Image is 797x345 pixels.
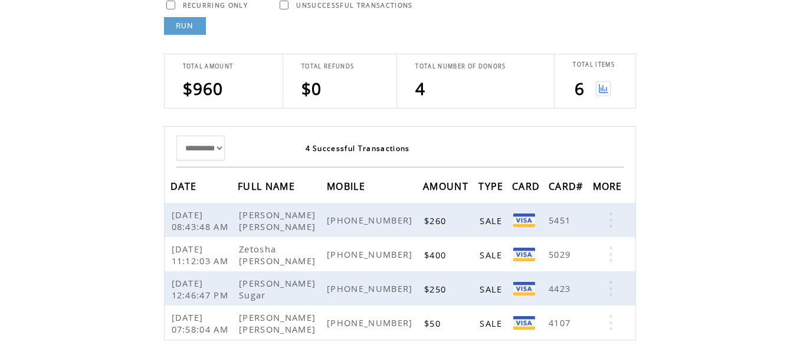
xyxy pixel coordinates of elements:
span: 5451 [549,214,573,226]
a: CARD# [549,182,586,189]
span: TOTAL AMOUNT [183,63,234,70]
span: TOTAL ITEMS [573,61,615,68]
span: $50 [424,317,444,329]
span: $250 [424,283,449,295]
span: [PHONE_NUMBER] [327,248,416,260]
span: [DATE] 11:12:03 AM [172,243,232,267]
span: 4 [415,77,425,100]
span: FULL NAME [238,177,298,199]
span: RECURRING ONLY [183,1,248,9]
span: CARD# [549,177,586,199]
a: AMOUNT [423,182,471,189]
a: TYPE [478,182,506,189]
span: TYPE [478,177,506,199]
span: SALE [480,283,505,295]
span: [PHONE_NUMBER] [327,317,416,328]
a: MOBILE [327,182,368,189]
span: SALE [480,317,505,329]
span: AMOUNT [423,177,471,199]
span: [PERSON_NAME] [PERSON_NAME] [239,311,319,335]
span: 6 [575,77,585,100]
span: 4 Successful Transactions [306,143,410,153]
span: $260 [424,215,449,226]
img: Visa [513,282,535,295]
img: View graph [596,81,611,96]
img: Visa [513,316,535,330]
img: Visa [513,248,535,261]
span: [PERSON_NAME] [PERSON_NAME] [239,209,319,232]
a: FULL NAME [238,182,298,189]
a: RUN [164,17,206,35]
span: MOBILE [327,177,368,199]
span: $0 [301,77,322,100]
span: UNSUCCESSFUL TRANSACTIONS [296,1,412,9]
span: [PHONE_NUMBER] [327,214,416,226]
a: DATE [170,182,200,189]
span: SALE [480,215,505,226]
span: [DATE] 07:58:04 AM [172,311,232,335]
span: [PHONE_NUMBER] [327,282,416,294]
span: $960 [183,77,224,100]
span: TOTAL REFUNDS [301,63,354,70]
span: 4423 [549,282,573,294]
span: DATE [170,177,200,199]
span: [DATE] 12:46:47 PM [172,277,232,301]
span: Zetosha [PERSON_NAME] [239,243,319,267]
span: CARD [512,177,543,199]
img: Visa [513,213,535,227]
span: 5029 [549,248,573,260]
span: [PERSON_NAME] Sugar [239,277,316,301]
a: CARD [512,182,543,189]
span: MORE [593,177,625,199]
span: SALE [480,249,505,261]
span: $400 [424,249,449,261]
span: 4107 [549,317,573,328]
span: [DATE] 08:43:48 AM [172,209,232,232]
span: TOTAL NUMBER OF DONORS [415,63,506,70]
